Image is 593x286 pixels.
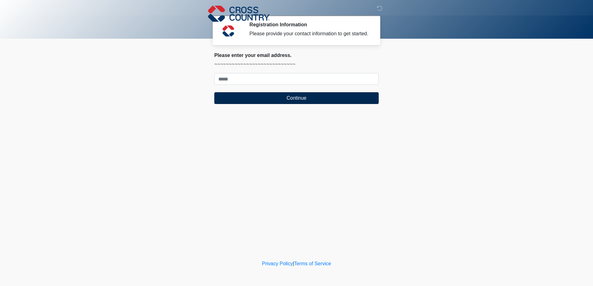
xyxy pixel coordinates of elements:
[219,22,238,40] img: Agent Avatar
[214,52,379,58] h2: Please enter your email address.
[262,261,293,266] a: Privacy Policy
[214,61,379,68] p: ~~~~~~~~~~~~~~~~~~~~~~~~~~~~
[214,92,379,104] button: Continue
[293,261,294,266] a: |
[249,30,369,37] div: Please provide your contact information to get started.
[294,261,331,266] a: Terms of Service
[208,5,270,23] img: Cross Country Logo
